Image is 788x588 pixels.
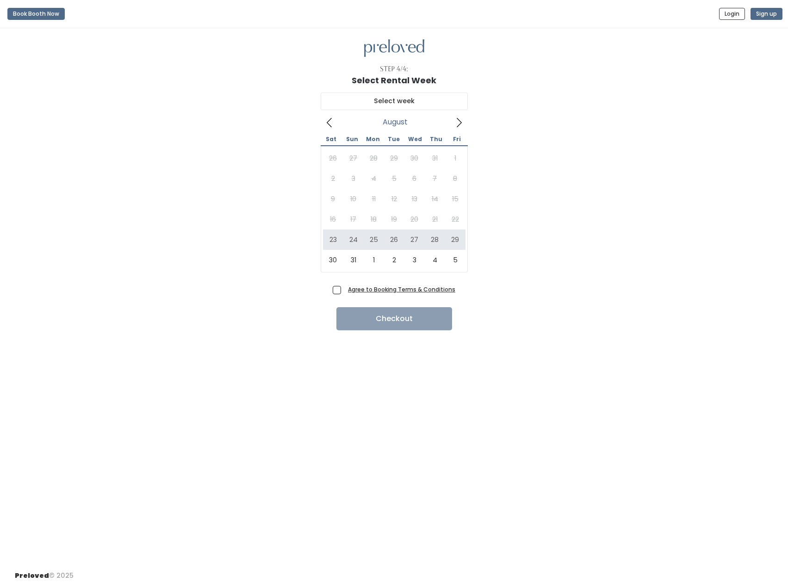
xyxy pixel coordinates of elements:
span: August 24, 2025 [343,229,364,250]
span: Wed [404,136,425,142]
div: © 2025 [15,563,74,581]
h1: Select Rental Week [352,76,436,85]
button: Login [719,8,745,20]
span: August 26, 2025 [384,229,404,250]
a: Book Booth Now [7,4,65,24]
span: September 5, 2025 [445,250,465,270]
span: August [383,120,408,124]
span: Mon [362,136,383,142]
span: Sun [341,136,362,142]
input: Select week [321,93,468,110]
span: September 3, 2025 [404,250,425,270]
span: August 25, 2025 [364,229,384,250]
span: August 28, 2025 [425,229,445,250]
button: Checkout [336,307,452,330]
span: Preloved [15,571,49,580]
a: Agree to Booking Terms & Conditions [348,285,455,293]
span: August 31, 2025 [343,250,364,270]
span: Fri [447,136,467,142]
span: Thu [426,136,447,142]
span: September 2, 2025 [384,250,404,270]
span: August 27, 2025 [404,229,425,250]
span: August 30, 2025 [323,250,343,270]
div: Step 4/4: [380,64,408,74]
span: Sat [321,136,341,142]
span: Tue [384,136,404,142]
span: September 1, 2025 [364,250,384,270]
span: August 23, 2025 [323,229,343,250]
button: Book Booth Now [7,8,65,20]
span: August 29, 2025 [445,229,465,250]
button: Sign up [751,8,782,20]
span: September 4, 2025 [425,250,445,270]
img: preloved logo [364,39,424,57]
